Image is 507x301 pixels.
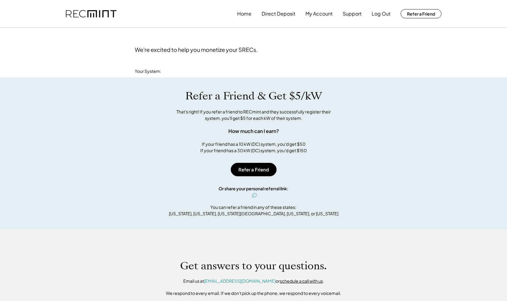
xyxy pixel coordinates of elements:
[343,8,362,20] button: Support
[183,278,324,284] div: Email us at or .
[204,278,276,284] a: [EMAIL_ADDRESS][DOMAIN_NAME]
[401,9,441,18] button: Refer a Friend
[219,185,288,192] div: Or share your personal referral link:
[305,8,333,20] button: My Account
[66,10,116,18] img: recmint-logotype%403x.png
[185,90,322,102] h1: Refer a Friend & Get $5/kW
[280,278,323,284] a: schedule a call with us
[135,68,161,74] div: Your System:
[251,192,258,199] button: click to copy
[200,141,307,154] div: If your friend has a 10 kW (DC) system, you'd get $50 If your friend has a 30 kW (DC) system, you...
[262,8,295,20] button: Direct Deposit
[166,290,341,296] div: We respond to every email. If we don't pick up the phone, we respond to every voicemail.
[170,109,337,121] div: That's right! If you refer a friend to RECmint and they successfully register their system, you'l...
[228,127,279,135] div: How much can I earn?
[372,8,391,20] button: Log Out
[180,260,327,272] h1: Get answers to your questions.
[169,204,338,217] div: You can refer a friend in any of these states: [US_STATE], [US_STATE], [US_STATE][GEOGRAPHIC_DATA...
[231,163,277,176] button: Refer a Friend
[135,46,258,53] div: We're excited to help you monetize your SRECs.
[237,8,252,20] button: Home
